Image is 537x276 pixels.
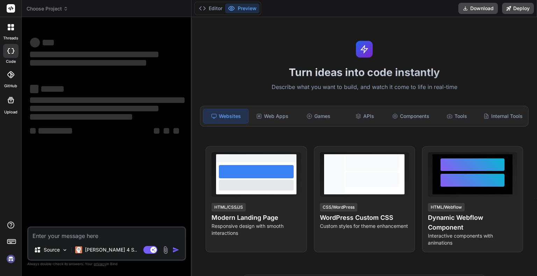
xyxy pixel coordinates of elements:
[481,109,525,124] div: Internal Tools
[43,40,54,45] span: ‌
[62,247,68,253] img: Pick Models
[85,246,137,253] p: [PERSON_NAME] 4 S..
[196,83,533,92] p: Describe what you want to build, and watch it come to life in real-time
[75,246,82,253] img: Claude 4 Sonnet
[30,60,146,66] span: ‌
[4,83,17,89] label: GitHub
[38,128,72,134] span: ‌
[30,106,158,111] span: ‌
[30,114,132,120] span: ‌
[162,246,170,254] img: attachment
[196,66,533,79] h1: Turn ideas into code instantly
[27,5,68,12] span: Choose Project
[212,203,246,211] div: HTML/CSS/JS
[173,128,179,134] span: ‌
[428,232,517,246] p: Interactive components with animations
[44,246,60,253] p: Source
[164,128,169,134] span: ‌
[320,213,409,223] h4: WordPress Custom CSS
[212,223,301,237] p: Responsive design with smooth interactions
[203,109,249,124] div: Websites
[30,52,158,57] span: ‌
[30,97,185,103] span: ‌
[320,223,409,230] p: Custom styles for theme enhancement
[30,85,38,93] span: ‌
[4,109,17,115] label: Upload
[428,213,517,232] h4: Dynamic Webflow Component
[212,213,301,223] h4: Modern Landing Page
[458,3,498,14] button: Download
[428,203,465,211] div: HTML/Webflow
[6,59,16,65] label: code
[5,253,17,265] img: signin
[94,262,106,266] span: privacy
[3,35,18,41] label: threads
[250,109,295,124] div: Web Apps
[342,109,387,124] div: APIs
[41,86,64,92] span: ‌
[30,38,40,47] span: ‌
[435,109,479,124] div: Tools
[196,3,225,13] button: Editor
[154,128,159,134] span: ‌
[296,109,341,124] div: Games
[502,3,534,14] button: Deploy
[30,128,36,134] span: ‌
[172,246,179,253] img: icon
[27,261,186,267] p: Always double-check its answers. Your in Bind
[225,3,259,13] button: Preview
[320,203,357,211] div: CSS/WordPress
[388,109,433,124] div: Components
